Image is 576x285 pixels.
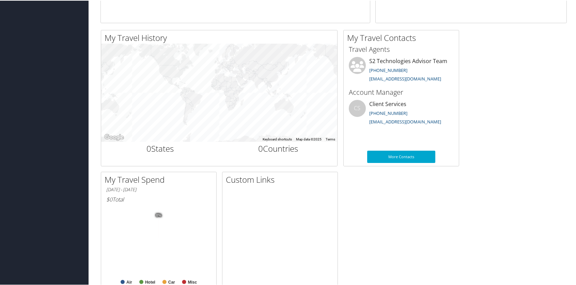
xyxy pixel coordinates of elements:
[367,150,435,162] a: More Contacts
[188,279,197,284] text: Misc
[345,56,457,84] li: S2 Technologies Advisor Team
[145,279,155,284] text: Hotel
[106,142,214,154] h2: States
[126,279,132,284] text: Air
[263,136,292,141] button: Keyboard shortcuts
[226,173,338,185] h2: Custom Links
[369,109,407,116] a: [PHONE_NUMBER]
[103,132,125,141] img: Google
[224,142,332,154] h2: Countries
[369,75,441,81] a: [EMAIL_ADDRESS][DOMAIN_NAME]
[106,195,211,202] h6: Total
[345,99,457,127] li: Client Services
[349,87,454,96] h3: Account Manager
[106,186,211,192] h6: [DATE] - [DATE]
[326,137,335,140] a: Terms (opens in new tab)
[369,118,441,124] a: [EMAIL_ADDRESS][DOMAIN_NAME]
[369,66,407,73] a: [PHONE_NUMBER]
[103,132,125,141] a: Open this area in Google Maps (opens a new window)
[156,213,161,217] tspan: 0%
[349,44,454,54] h3: Travel Agents
[258,142,263,153] span: 0
[347,31,459,43] h2: My Travel Contacts
[105,31,337,43] h2: My Travel History
[296,137,322,140] span: Map data ©2025
[146,142,151,153] span: 0
[349,99,366,116] div: CS
[106,195,112,202] span: $0
[105,173,216,185] h2: My Travel Spend
[168,279,175,284] text: Car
